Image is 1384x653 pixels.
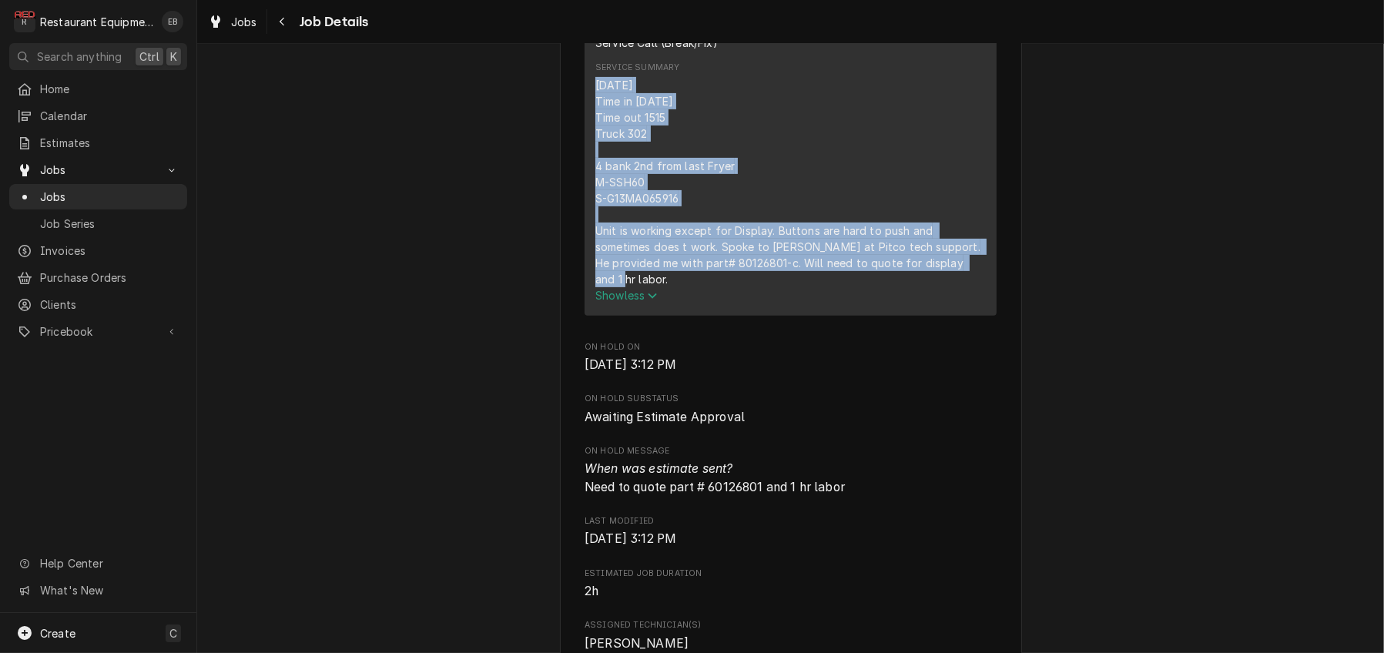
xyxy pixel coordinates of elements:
[585,445,997,497] div: On Hold Message
[40,162,156,178] span: Jobs
[270,9,295,34] button: Navigate back
[595,77,986,287] div: [DATE] Time in [DATE] Time out 1515 Truck 302 4 bank 2nd from last Fryer M-SSH60 S-G13MA065916 Un...
[585,515,997,527] span: Last Modified
[9,43,187,70] button: Search anythingCtrlK
[585,461,733,476] i: When was estimate sent?
[14,11,35,32] div: Restaurant Equipment Diagnostics's Avatar
[585,356,997,374] span: On Hold On
[9,184,187,209] a: Jobs
[295,12,369,32] span: Job Details
[585,531,676,546] span: [DATE] 3:12 PM
[40,14,153,30] div: Restaurant Equipment Diagnostics
[40,243,179,259] span: Invoices
[585,568,997,580] span: Estimated Job Duration
[585,445,997,457] span: On Hold Message
[9,578,187,603] a: Go to What's New
[40,216,179,232] span: Job Series
[595,289,658,302] span: Show less
[40,296,179,313] span: Clients
[9,265,187,290] a: Purchase Orders
[585,635,997,653] span: Assigned Technician(s)
[40,582,178,598] span: What's New
[9,76,187,102] a: Home
[231,14,257,30] span: Jobs
[585,408,997,427] span: On Hold SubStatus
[40,555,178,571] span: Help Center
[162,11,183,32] div: EB
[162,11,183,32] div: Emily Bird's Avatar
[585,584,598,598] span: 2h
[9,238,187,263] a: Invoices
[9,157,187,183] a: Go to Jobs
[40,81,179,97] span: Home
[585,619,997,631] span: Assigned Technician(s)
[585,568,997,601] div: Estimated Job Duration
[595,287,986,303] button: Showless
[9,551,187,576] a: Go to Help Center
[9,319,187,344] a: Go to Pricebook
[585,515,997,548] div: Last Modified
[40,189,179,205] span: Jobs
[595,62,679,74] div: Service Summary
[40,323,156,340] span: Pricebook
[139,49,159,65] span: Ctrl
[585,410,745,424] span: Awaiting Estimate Approval
[585,619,997,652] div: Assigned Technician(s)
[585,460,997,496] span: On Hold Message
[585,341,997,374] div: On Hold On
[9,292,187,317] a: Clients
[40,270,179,286] span: Purchase Orders
[585,393,997,405] span: On Hold SubStatus
[202,9,263,35] a: Jobs
[40,108,179,124] span: Calendar
[170,49,177,65] span: K
[585,341,997,353] span: On Hold On
[585,461,845,494] span: Need to quote part # 60126801 and 1 hr labor
[169,625,177,641] span: C
[585,357,676,372] span: [DATE] 3:12 PM
[14,11,35,32] div: R
[9,103,187,129] a: Calendar
[585,393,997,426] div: On Hold SubStatus
[40,135,179,151] span: Estimates
[9,130,187,156] a: Estimates
[585,582,997,601] span: Estimated Job Duration
[37,49,122,65] span: Search anything
[585,530,997,548] span: Last Modified
[585,636,689,651] span: [PERSON_NAME]
[40,627,75,640] span: Create
[585,8,997,322] div: Service Summary
[9,211,187,236] a: Job Series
